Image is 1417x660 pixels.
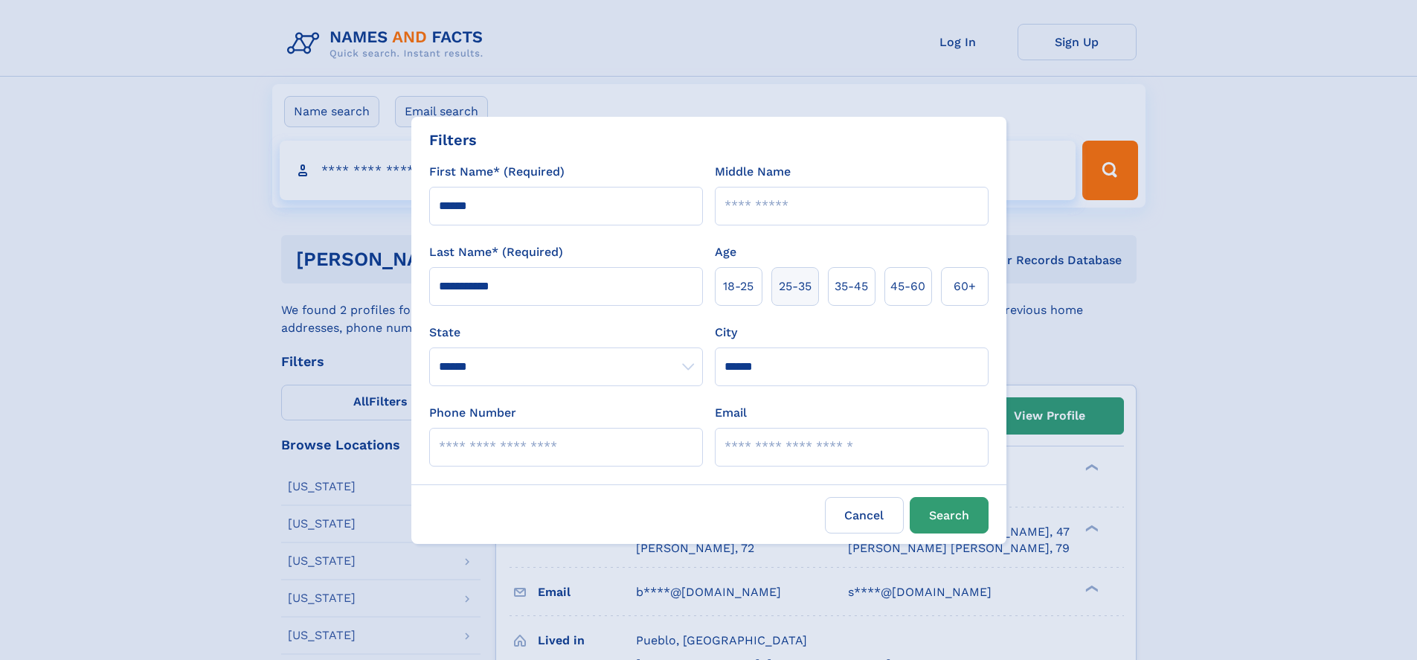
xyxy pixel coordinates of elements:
label: City [715,324,737,342]
span: 18‑25 [723,278,754,295]
label: State [429,324,703,342]
button: Search [910,497,989,534]
div: Filters [429,129,477,151]
label: Phone Number [429,404,516,422]
span: 35‑45 [835,278,868,295]
label: Cancel [825,497,904,534]
label: First Name* (Required) [429,163,565,181]
span: 60+ [954,278,976,295]
label: Middle Name [715,163,791,181]
span: 25‑35 [779,278,812,295]
span: 45‑60 [890,278,925,295]
label: Age [715,243,736,261]
label: Last Name* (Required) [429,243,563,261]
label: Email [715,404,747,422]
